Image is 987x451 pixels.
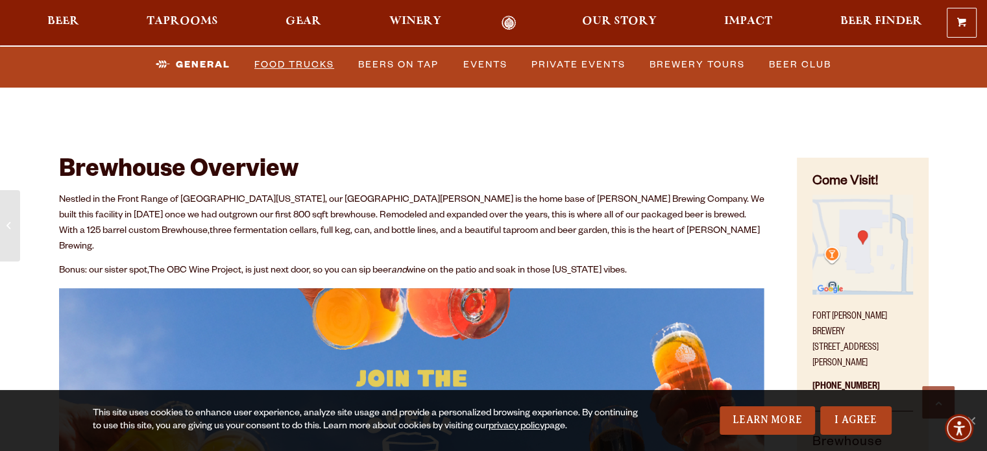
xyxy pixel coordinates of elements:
p: Bonus: our sister spot, , is just next door, so you can sip beer wine on the patio and soak in th... [59,263,765,279]
a: Events [458,50,513,80]
a: privacy policy [489,422,544,432]
a: General [151,50,236,80]
a: Scroll to top [922,386,955,419]
span: Gear [286,16,321,27]
p: [PHONE_NUMBER] [812,372,912,411]
p: Nestled in the Front Range of [GEOGRAPHIC_DATA][US_STATE], our [GEOGRAPHIC_DATA][PERSON_NAME] is ... [59,193,765,255]
a: Find on Google Maps (opens in a new window) [812,288,912,299]
a: Learn More [720,406,815,435]
span: Our Story [582,16,657,27]
span: Winery [389,16,441,27]
a: Beers on Tap [353,50,444,80]
a: Beer Club [764,50,836,80]
span: Impact [724,16,772,27]
div: This site uses cookies to enhance user experience, analyze site usage and provide a personalized ... [93,408,646,433]
p: Fort [PERSON_NAME] Brewery [STREET_ADDRESS][PERSON_NAME] [812,302,912,372]
a: Our Story [574,16,665,30]
a: Gear [277,16,330,30]
a: Food Trucks [249,50,339,80]
a: Brewery Tours [644,50,750,80]
a: Taprooms [138,16,226,30]
img: Small thumbnail of location on map [812,195,912,295]
a: Winery [381,16,450,30]
h4: Come Visit! [812,173,912,192]
a: Beer Finder [831,16,930,30]
a: Private Events [526,50,631,80]
a: Impact [716,16,781,30]
div: Accessibility Menu [945,414,973,443]
a: The OBC Wine Project [149,266,241,276]
a: Beer [39,16,88,30]
a: Odell Home [485,16,533,30]
a: I Agree [820,406,892,435]
span: Beer [47,16,79,27]
h2: Brewhouse Overview [59,158,765,186]
span: Taprooms [147,16,218,27]
em: and [391,266,407,276]
span: Beer Finder [840,16,921,27]
span: three fermentation cellars, full keg, can, and bottle lines, and a beautiful taproom and beer gar... [59,226,760,252]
